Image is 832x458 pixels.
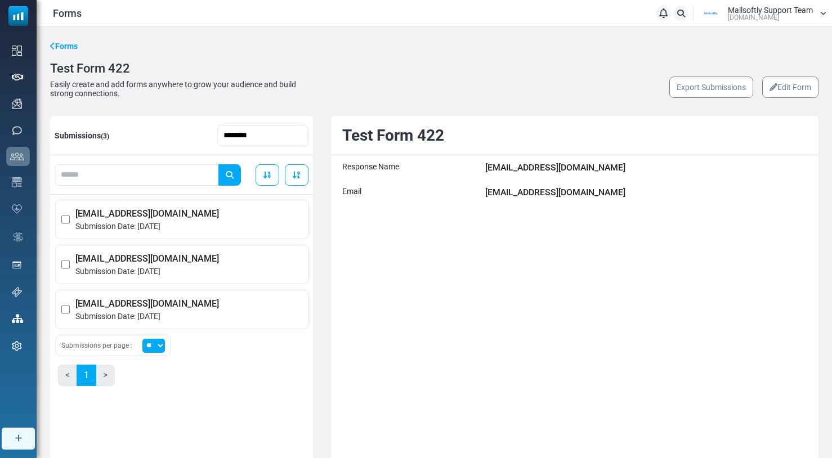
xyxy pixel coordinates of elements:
[12,341,22,351] img: settings-icon.svg
[61,340,132,351] span: Submissions per page :
[12,287,22,297] img: support-icon.svg
[10,152,24,160] img: contacts-icon.svg
[50,80,304,98] div: Easily create and add forms anywhere to grow your audience and build strong connections.
[12,46,22,56] img: dashboard-icon.svg
[75,252,302,266] span: [EMAIL_ADDRESS][DOMAIN_NAME]
[669,77,753,98] a: Export Submissions
[75,266,302,277] span: Submission Date: [DATE]
[485,161,807,174] div: [EMAIL_ADDRESS][DOMAIN_NAME]
[728,6,813,14] span: Mailsoftly Support Team
[75,311,302,322] span: Submission Date: [DATE]
[337,124,813,147] div: Test Form 422
[12,260,22,270] img: landing_pages.svg
[50,41,78,52] a: Forms
[12,125,22,136] img: sms-icon.png
[53,7,82,19] a: Forms
[75,207,302,221] span: [EMAIL_ADDRESS][DOMAIN_NAME]
[342,186,480,199] div: Email
[75,297,302,311] span: [EMAIL_ADDRESS][DOMAIN_NAME]
[8,6,28,26] img: mailsoftly_icon_blue_white.svg
[697,5,826,22] a: User Logo Mailsoftly Support Team [DOMAIN_NAME]
[12,98,22,109] img: campaigns-icon.png
[762,77,818,98] a: Edit Form
[12,231,24,244] img: workflow.svg
[101,132,109,140] span: (3)
[55,131,109,140] span: Submissions
[12,204,22,213] img: domain-health-icon.svg
[728,14,779,21] span: [DOMAIN_NAME]
[342,161,480,174] div: Response Name
[50,61,368,75] div: Test Form 422
[77,365,96,386] a: 1
[12,177,22,187] img: email-templates-icon.svg
[75,221,302,232] span: Submission Date: [DATE]
[697,5,725,22] img: User Logo
[485,186,807,199] div: [EMAIL_ADDRESS][DOMAIN_NAME]
[55,362,117,389] nav: Page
